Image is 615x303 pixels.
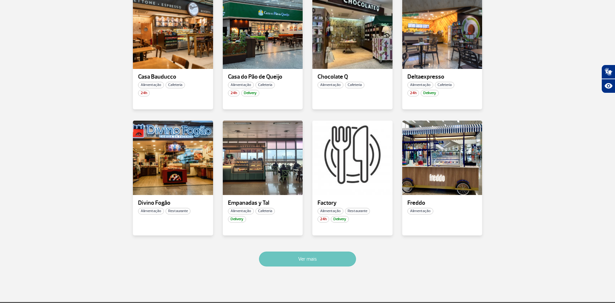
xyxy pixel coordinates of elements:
span: 24h [407,90,419,96]
span: Delivery [331,216,349,222]
span: Alimentação [138,82,164,88]
span: Delivery [241,90,259,96]
span: Alimentação [228,208,254,214]
button: Abrir tradutor de língua de sinais. [601,65,615,79]
p: Casa Bauducco [138,74,208,80]
p: Empanadas y Tal [228,200,298,206]
p: Casa do Pão de Queijo [228,74,298,80]
span: 24h [228,90,240,96]
span: Alimentação [407,82,433,88]
span: Restaurante [166,208,190,214]
p: Divino Fogão [138,200,208,206]
span: Cafeteria [255,82,275,88]
span: Alimentação [318,208,343,214]
span: Cafeteria [255,208,275,214]
span: Alimentação [318,82,343,88]
span: Restaurante [345,208,370,214]
span: 24h [318,216,329,222]
span: Cafeteria [345,82,364,88]
div: Plugin de acessibilidade da Hand Talk. [601,65,615,93]
span: Alimentação [138,208,164,214]
span: Alimentação [228,82,254,88]
p: Freddo [407,200,477,206]
button: Ver mais [259,252,356,266]
p: Deltaexpresso [407,74,477,80]
span: Cafeteria [435,82,454,88]
span: Alimentação [407,208,433,214]
p: Factory [318,200,387,206]
span: Delivery [228,216,246,222]
span: Cafeteria [166,82,185,88]
p: Chocolate Q [318,74,387,80]
button: Abrir recursos assistivos. [601,79,615,93]
span: Delivery [421,90,439,96]
span: 24h [138,90,150,96]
